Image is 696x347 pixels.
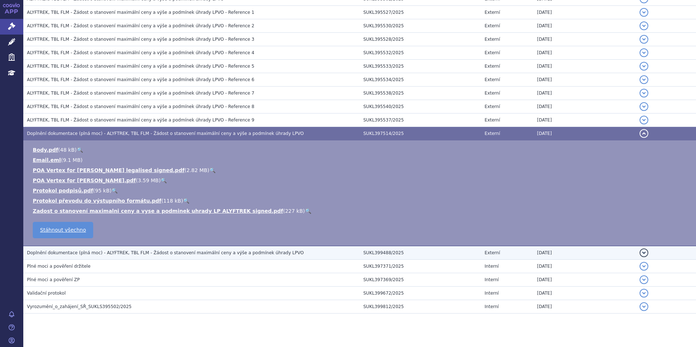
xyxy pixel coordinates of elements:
span: 95 kB [95,188,110,194]
span: Externí [485,131,500,136]
td: [DATE] [533,6,636,19]
span: Externí [485,37,500,42]
td: SUKL395527/2025 [360,6,481,19]
span: Externí [485,77,500,82]
li: ( ) [33,167,689,174]
a: 🔍 [77,147,83,153]
td: [DATE] [533,127,636,140]
td: [DATE] [533,33,636,46]
td: [DATE] [533,300,636,314]
button: detail [640,75,648,84]
a: 🔍 [161,178,167,183]
span: 9.1 MB [63,157,80,163]
button: detail [640,8,648,17]
a: Protokol podpisů.pdf [33,188,93,194]
a: POA Vertex for [PERSON_NAME] legalised signed.pdf [33,167,185,173]
span: Externí [485,64,500,69]
span: Vyrozumění_o_zahájení_SŘ_SUKLS395502/2025 [27,304,131,309]
td: SUKL399488/2025 [360,246,481,260]
span: Externí [485,117,500,123]
td: SUKL395538/2025 [360,87,481,100]
button: detail [640,48,648,57]
span: Interní [485,304,499,309]
button: detail [640,302,648,311]
span: Externí [485,104,500,109]
a: Protokol převodu do výstupního formátu.pdf [33,198,161,204]
span: Doplnění dokumentace (plná moc) - ALYFTREK, TBL FLM - Žádost o stanovení maximální ceny a výše a ... [27,250,304,255]
span: ALYFTREK, TBL FLM - Žádost o stanovení maximální ceny a výše a podmínek úhrady LPVO - Reference 6 [27,77,254,82]
span: ALYFTREK, TBL FLM - Žádost o stanovení maximální ceny a výše a podmínek úhrady LPVO - Reference 5 [27,64,254,69]
td: SUKL397514/2025 [360,127,481,140]
button: detail [640,262,648,271]
a: Email.eml [33,157,61,163]
td: [DATE] [533,273,636,287]
span: ALYFTREK, TBL FLM - Žádost o stanovení maximální ceny a výše a podmínek úhrady LPVO - Reference 7 [27,91,254,96]
a: POA Vertex for [PERSON_NAME].pdf [33,178,136,183]
td: SUKL395530/2025 [360,19,481,33]
td: [DATE] [533,73,636,87]
button: detail [640,21,648,30]
span: Externí [485,50,500,55]
li: ( ) [33,187,689,194]
td: [DATE] [533,260,636,273]
td: SUKL395533/2025 [360,60,481,73]
td: [DATE] [533,113,636,127]
td: SUKL397369/2025 [360,273,481,287]
td: SUKL395528/2025 [360,33,481,46]
button: detail [640,102,648,111]
span: ALYFTREK, TBL FLM - Žádost o stanovení maximální ceny a výše a podmínek úhrady LPVO - Reference 3 [27,37,254,42]
span: Externí [485,10,500,15]
a: 🔍 [209,167,215,173]
span: ALYFTREK, TBL FLM - Žádost o stanovení maximální ceny a výše a podmínek úhrady LPVO - Reference 2 [27,23,254,28]
span: 227 kB [285,208,303,214]
td: SUKL397371/2025 [360,260,481,273]
td: SUKL395534/2025 [360,73,481,87]
span: 48 kB [60,147,75,153]
td: [DATE] [533,19,636,33]
span: 3.59 MB [138,178,159,183]
span: 118 kB [163,198,181,204]
button: detail [640,116,648,124]
button: detail [640,275,648,284]
span: Interní [485,291,499,296]
a: Stáhnout všechno [33,222,93,238]
span: Interní [485,277,499,282]
span: ALYFTREK, TBL FLM - Žádost o stanovení maximální ceny a výše a podmínek úhrady LPVO - Reference 4 [27,50,254,55]
a: Zadost o stanovení maximalni ceny a vyse a podminek uhrady LP ALYFTREK signed.pdf [33,208,283,214]
button: detail [640,129,648,138]
span: ALYFTREK, TBL FLM - Žádost o stanovení maximální ceny a výše a podmínek úhrady LPVO - Reference 1 [27,10,254,15]
td: [DATE] [533,87,636,100]
span: 2.82 MB [186,167,207,173]
span: Plné moci a pověření ZP [27,277,80,282]
td: SUKL399672/2025 [360,287,481,300]
td: [DATE] [533,46,636,60]
li: ( ) [33,207,689,215]
td: [DATE] [533,100,636,113]
button: detail [640,248,648,257]
a: Body.pdf [33,147,58,153]
button: detail [640,89,648,97]
a: 🔍 [111,188,118,194]
button: detail [640,62,648,71]
span: Validační protokol [27,291,66,296]
li: ( ) [33,146,689,153]
span: Externí [485,91,500,96]
td: [DATE] [533,246,636,260]
button: detail [640,35,648,44]
button: detail [640,289,648,298]
span: ALYFTREK, TBL FLM - Žádost o stanovení maximální ceny a výše a podmínek úhrady LPVO - Reference 8 [27,104,254,109]
td: SUKL395537/2025 [360,113,481,127]
a: 🔍 [305,208,311,214]
td: SUKL399812/2025 [360,300,481,314]
td: SUKL395532/2025 [360,46,481,60]
li: ( ) [33,156,689,164]
span: Externí [485,23,500,28]
li: ( ) [33,177,689,184]
span: Plné moci a pověření držitele [27,264,91,269]
span: ALYFTREK, TBL FLM - Žádost o stanovení maximální ceny a výše a podmínek úhrady LPVO - Reference 9 [27,117,254,123]
span: Externí [485,250,500,255]
td: [DATE] [533,287,636,300]
span: Doplnění dokumentace (plná moc) - ALYFTREK, TBL FLM - Žádost o stanovení maximální ceny a výše a ... [27,131,304,136]
li: ( ) [33,197,689,204]
span: Interní [485,264,499,269]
